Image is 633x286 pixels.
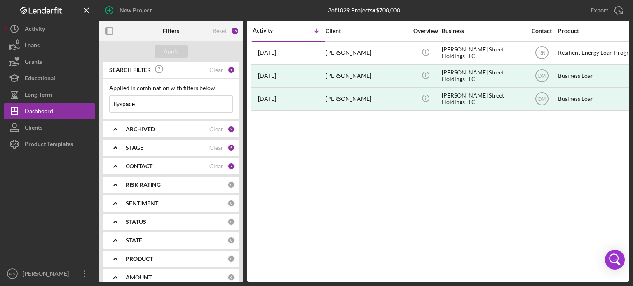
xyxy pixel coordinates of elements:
[4,21,95,37] button: Activity
[231,27,239,35] div: 15
[326,28,408,34] div: Client
[126,237,142,244] b: STATE
[538,50,545,56] text: RN
[605,250,625,270] div: Open Intercom Messenger
[227,218,235,226] div: 0
[209,126,223,133] div: Clear
[4,103,95,119] button: Dashboard
[155,45,188,58] button: Apply
[25,86,52,105] div: Long-Term
[164,45,179,58] div: Apply
[227,237,235,244] div: 0
[25,37,40,56] div: Loans
[4,136,95,152] button: Product Templates
[25,53,42,72] div: Grants
[591,2,608,19] div: Export
[4,119,95,136] button: Clients
[209,144,223,151] div: Clear
[126,274,152,281] b: AMOUNT
[227,200,235,207] div: 0
[25,21,45,39] div: Activity
[410,28,441,34] div: Overview
[526,28,557,34] div: Contact
[209,163,223,170] div: Clear
[227,163,235,170] div: 7
[442,28,524,34] div: Business
[126,200,158,207] b: SENTIMENT
[21,265,74,284] div: [PERSON_NAME]
[4,86,95,103] button: Long-Term
[213,28,227,34] div: Reset
[326,42,408,64] div: [PERSON_NAME]
[227,274,235,281] div: 0
[258,95,276,102] time: 2023-05-17 14:34
[442,88,524,110] div: [PERSON_NAME] Street Holdings LLC
[25,136,73,154] div: Product Templates
[538,73,546,79] text: DM
[258,49,276,56] time: 2025-06-30 16:29
[126,219,146,225] b: STATUS
[328,7,400,14] div: 3 of 1029 Projects • $700,000
[227,181,235,188] div: 0
[442,42,524,64] div: [PERSON_NAME] Street Holdings LLC
[4,70,95,86] button: Educational
[227,255,235,263] div: 0
[4,265,95,282] button: MN[PERSON_NAME]
[253,27,289,34] div: Activity
[163,28,179,34] b: Filters
[109,67,151,73] b: SEARCH FILTER
[227,144,235,151] div: 5
[25,70,55,88] div: Educational
[326,65,408,87] div: [PERSON_NAME]
[209,67,223,73] div: Clear
[4,53,95,70] button: Grants
[227,126,235,133] div: 2
[25,103,53,121] div: Dashboard
[126,256,153,262] b: PRODUCT
[326,88,408,110] div: [PERSON_NAME]
[99,2,160,19] button: New Project
[126,163,152,170] b: CONTACT
[120,2,152,19] div: New Project
[538,96,546,102] text: DM
[25,119,42,138] div: Clients
[442,65,524,87] div: [PERSON_NAME] Street Holdings LLC
[258,72,276,79] time: 2024-02-26 18:50
[4,37,95,53] button: Loans
[109,85,233,91] div: Applied in combination with filters below
[227,66,235,74] div: 1
[126,181,161,188] b: RISK RATING
[126,144,143,151] b: STAGE
[582,2,629,19] button: Export
[9,272,16,276] text: MN
[126,126,155,133] b: ARCHIVED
